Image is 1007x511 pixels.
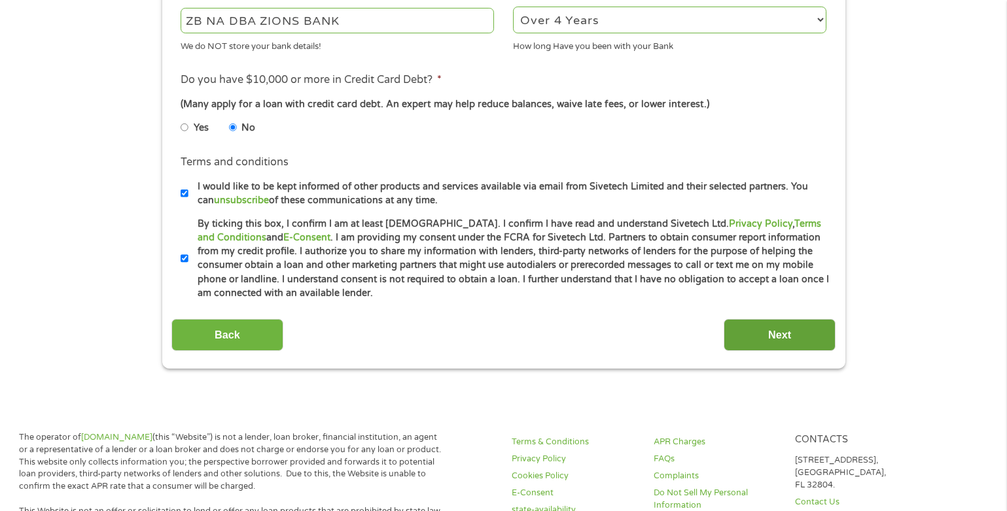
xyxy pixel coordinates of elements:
label: No [241,121,255,135]
label: I would like to be kept informed of other products and services available via email from Sivetech... [188,180,830,208]
a: Contact Us [795,496,921,508]
a: Complaints [654,470,780,482]
label: Terms and conditions [181,156,289,169]
a: Terms and Conditions [198,218,821,243]
div: We do NOT store your bank details! [181,35,494,53]
p: [STREET_ADDRESS], [GEOGRAPHIC_DATA], FL 32804. [795,454,921,491]
a: E-Consent [512,487,638,499]
div: How long Have you been with your Bank [513,35,826,53]
label: By ticking this box, I confirm I am at least [DEMOGRAPHIC_DATA]. I confirm I have read and unders... [188,217,830,301]
label: Do you have $10,000 or more in Credit Card Debt? [181,73,442,87]
input: Back [171,319,283,351]
a: APR Charges [654,436,780,448]
a: Cookies Policy [512,470,638,482]
a: Privacy Policy [729,218,792,229]
label: Yes [194,121,209,135]
div: (Many apply for a loan with credit card debt. An expert may help reduce balances, waive late fees... [181,97,826,112]
a: E-Consent [283,232,330,243]
a: unsubscribe [214,195,269,206]
p: The operator of (this “Website”) is not a lender, loan broker, financial institution, an agent or... [19,431,445,493]
a: FAQs [654,453,780,465]
input: Next [724,319,836,351]
a: Privacy Policy [512,453,638,465]
a: [DOMAIN_NAME] [81,432,152,442]
a: Terms & Conditions [512,436,638,448]
h4: Contacts [795,434,921,446]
